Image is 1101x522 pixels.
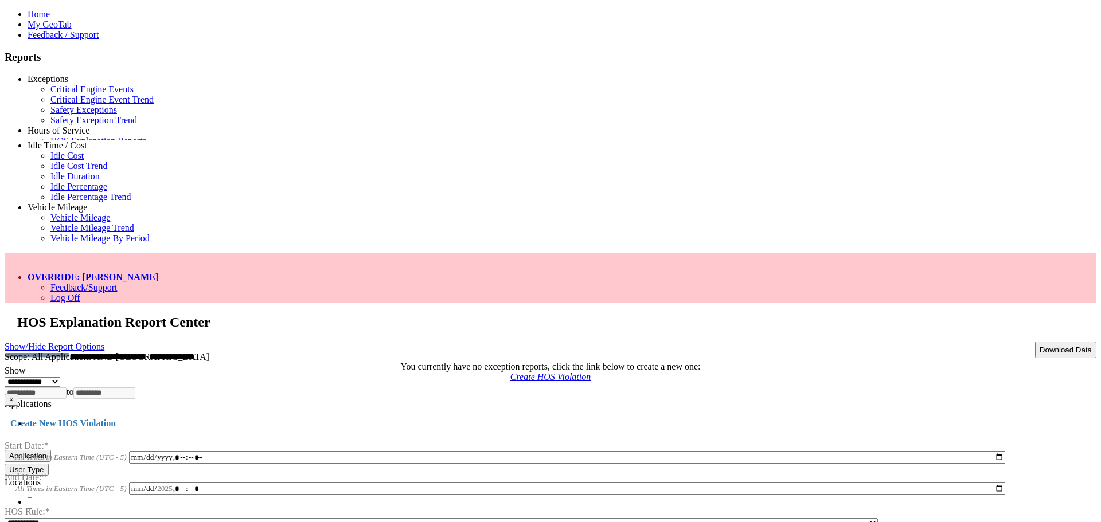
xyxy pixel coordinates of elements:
[50,136,146,146] a: HOS Explanation Reports
[50,161,108,171] a: Idle Cost Trend
[50,223,134,233] a: Vehicle Mileage Trend
[50,192,131,202] a: Idle Percentage Trend
[67,387,73,397] span: to
[5,399,52,409] label: Applications
[5,457,46,482] label: End Date:*
[50,115,137,125] a: Safety Exception Trend
[28,125,89,135] a: Hours of Service
[5,394,18,406] button: ×
[50,84,134,94] a: Critical Engine Events
[28,74,68,84] a: Exceptions
[50,293,80,303] a: Log Off
[1035,342,1096,358] button: Download Data
[28,30,99,40] a: Feedback / Support
[50,233,150,243] a: Vehicle Mileage By Period
[510,372,591,382] a: Create HOS Violation
[28,140,87,150] a: Idle Time / Cost
[17,315,1096,330] h2: HOS Explanation Report Center
[50,151,84,160] a: Idle Cost
[5,362,1096,372] div: You currently have no exception reports, click the link below to create a new one:
[50,282,117,292] a: Feedback/Support
[50,105,117,115] a: Safety Exceptions
[5,51,1096,64] h3: Reports
[15,453,127,461] span: All Times in Eastern Time (UTC - 5)
[5,339,104,354] a: Show/Hide Report Options
[28,202,87,212] a: Vehicle Mileage
[5,352,209,362] span: Scope: All Applications AND [GEOGRAPHIC_DATA]
[5,503,50,516] label: HOS Rule:*
[50,182,107,191] a: Idle Percentage
[50,171,100,181] a: Idle Duration
[15,484,127,493] span: All Times in Eastern Time (UTC - 5)
[5,418,1096,429] h4: Create New HOS Violation
[28,272,158,282] a: OVERRIDE: [PERSON_NAME]
[50,95,154,104] a: Critical Engine Event Trend
[28,9,50,19] a: Home
[28,19,72,29] a: My GeoTab
[5,426,49,450] label: Start Date:*
[5,366,25,375] label: Show
[50,213,110,222] a: Vehicle Mileage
